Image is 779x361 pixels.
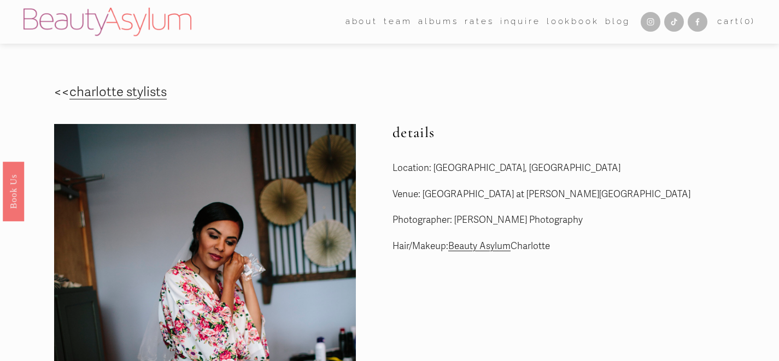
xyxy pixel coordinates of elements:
img: Beauty Asylum | Bridal Hair &amp; Makeup Charlotte &amp; Atlanta [24,8,191,36]
a: Blog [605,14,630,31]
p: Location: [GEOGRAPHIC_DATA], [GEOGRAPHIC_DATA] [393,160,755,177]
a: TikTok [664,12,684,32]
span: team [384,14,412,29]
p: Venue: [GEOGRAPHIC_DATA] at [PERSON_NAME][GEOGRAPHIC_DATA] [393,186,755,203]
span: ( ) [740,16,755,26]
span: 0 [745,16,752,26]
p: Hair/Makeup: Charlotte [393,238,755,255]
a: charlotte stylists [69,84,167,100]
a: folder dropdown [384,14,412,31]
a: 0 items in cart [717,14,755,29]
a: Beauty Asylum [448,240,511,252]
a: folder dropdown [345,14,378,31]
a: Facebook [688,12,707,32]
p: << [54,81,448,104]
a: albums [418,14,459,31]
a: Lookbook [547,14,599,31]
a: Inquire [500,14,541,31]
a: Instagram [641,12,660,32]
a: Rates [465,14,494,31]
p: Photographer: [PERSON_NAME] Photography [393,212,755,229]
a: Book Us [3,161,24,221]
span: about [345,14,378,29]
h2: details [393,124,755,141]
